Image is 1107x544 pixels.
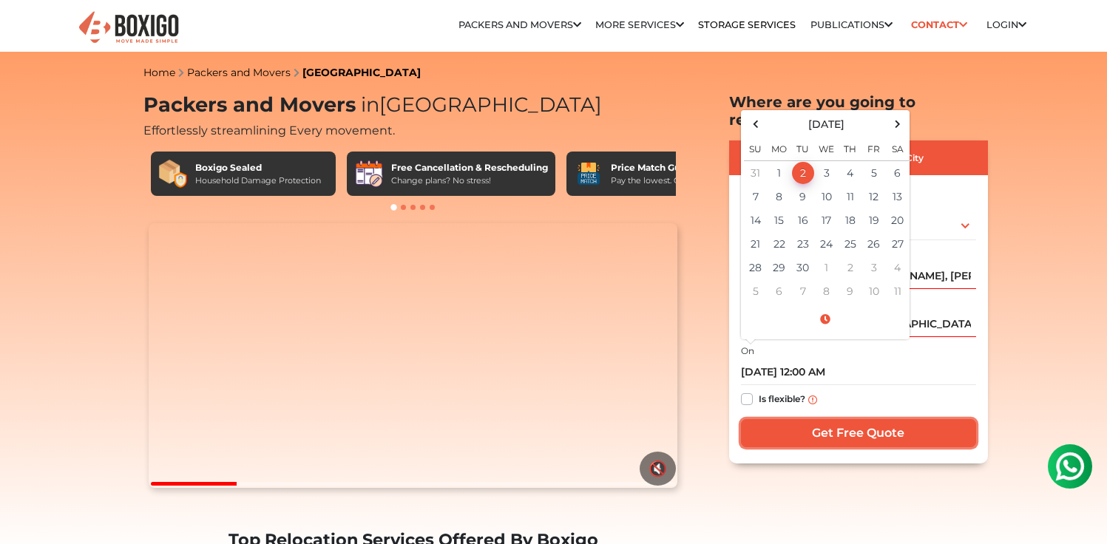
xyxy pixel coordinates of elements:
span: Previous Month [745,114,765,134]
img: Boxigo [77,10,180,46]
a: Storage Services [698,19,796,30]
div: Household Damage Protection [195,174,321,187]
video: Your browser does not support the video tag. [149,223,677,488]
a: Contact [907,13,972,36]
img: Free Cancellation & Rescheduling [354,159,384,188]
th: Su [744,135,768,161]
th: Th [839,135,862,161]
img: Price Match Guarantee [574,159,603,188]
img: info [808,395,817,404]
img: Boxigo Sealed [158,159,188,188]
span: in [361,92,379,117]
a: Packers and Movers [458,19,581,30]
th: Tu [791,135,815,161]
a: [GEOGRAPHIC_DATA] [302,66,421,79]
div: Free Cancellation & Rescheduling [391,161,548,174]
th: Fr [862,135,886,161]
input: Get Free Quote [741,419,976,447]
div: Pay the lowest. Guaranteed! [611,174,723,187]
h2: Where are you going to relocate? [729,93,988,129]
th: Mo [768,135,791,161]
a: Login [986,19,1026,30]
img: whatsapp-icon.svg [15,15,44,44]
input: Moving date [741,359,976,385]
a: Home [143,66,175,79]
span: [GEOGRAPHIC_DATA] [356,92,602,117]
a: Packers and Movers [187,66,291,79]
a: Publications [810,19,893,30]
label: Is flexible? [759,390,805,406]
div: Change plans? No stress! [391,174,548,187]
h1: Packers and Movers [143,93,683,118]
div: Boxigo Sealed [195,161,321,174]
th: Sa [886,135,910,161]
label: On [741,344,754,358]
button: 🔇 [640,452,676,486]
span: Effortlessly streamlining Every movement. [143,123,395,137]
th: Select Month [768,113,886,135]
div: Price Match Guarantee [611,161,723,174]
span: Next Month [887,114,907,134]
th: We [815,135,839,161]
a: Select Time [744,313,907,326]
a: More services [595,19,684,30]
